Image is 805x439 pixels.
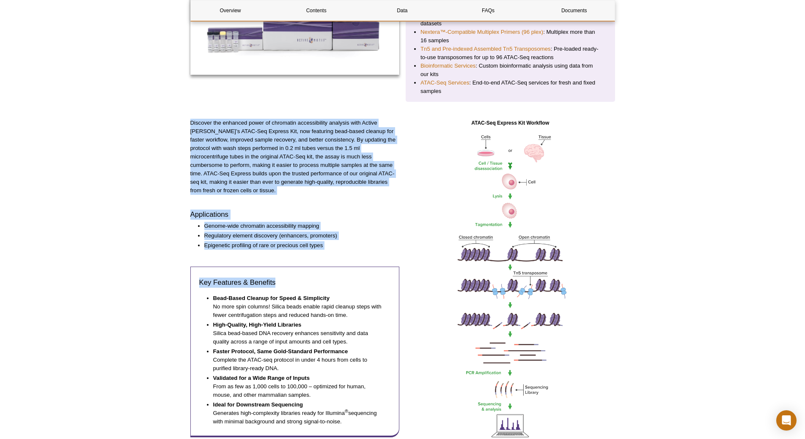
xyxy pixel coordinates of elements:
[204,222,391,230] li: Genome-wide chromatin accessibility mapping
[213,322,302,328] strong: High-Quality, High-Yield Libraries
[420,45,551,53] a: Tn5 and Pre-indexed Assembled Tn5 Transposomes
[213,321,382,346] li: Silica bead-based DNA recovery enhances sensitivity and data quality across a range of input amou...
[420,45,600,62] li: : Pre-loaded ready-to-use transposomes for up to 96 ATAC-Seq reactions
[420,79,600,95] li: : End-to-end ATAC-Seq services for fresh and fixed samples
[363,0,442,21] a: Data
[345,408,348,413] sup: ®
[213,374,382,399] li: From as few as 1,000 cells to 100,000 – optimized for human, mouse, and other mammalian samples.
[277,0,356,21] a: Contents
[190,210,400,220] h3: Applications
[448,0,528,21] a: FAQs
[204,241,391,250] li: Epigenetic profiling of rare or precious cell types
[213,347,382,373] li: Complete the ATAC-seq protocol in under 4 hours from cells to purified library-ready DNA.
[191,0,270,21] a: Overview
[213,295,330,301] strong: Bead-Based Cleanup for Speed & Simplicity
[420,28,600,45] li: : Multiplex more than 16 samples
[213,375,310,381] strong: Validated for a Wide Range of Inputs
[534,0,614,21] a: Documents
[213,348,348,354] strong: Faster Protocol, Same Gold-Standard Performance
[199,278,391,288] h3: Key Features & Benefits
[420,62,600,79] li: : Custom bioinformatic analysis using data from our kits
[213,294,382,319] li: No more spin columns! Silica beads enable rapid cleanup steps with fewer centrifugation steps and...
[213,401,303,408] strong: Ideal for Downstream Sequencing
[420,62,475,70] a: Bioinformatic Services
[420,28,543,36] a: Nextera™-Compatible Multiplex Primers (96 plex)
[471,120,549,126] strong: ATAC-Seq Express Kit Workflow
[776,410,797,431] div: Open Intercom Messenger
[190,119,400,195] p: Discover the enhanced power of chromatin accessibility analysis with Active [PERSON_NAME]’s ATAC-...
[204,232,391,240] li: Regulatory element discovery (enhancers, promoters)
[213,401,382,426] li: Generates high-complexity libraries ready for Illumina sequencing with minimal background and str...
[420,79,469,87] a: ATAC-Seq Services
